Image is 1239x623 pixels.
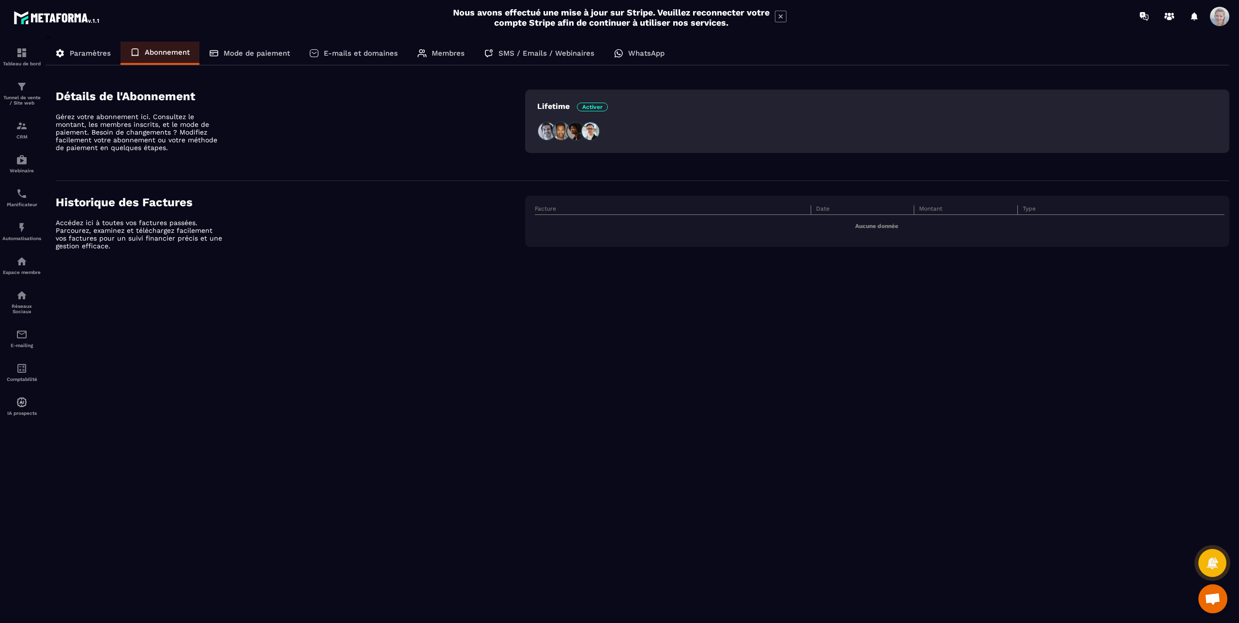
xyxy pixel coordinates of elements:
img: automations [16,154,28,166]
p: E-mailing [2,343,41,348]
h2: Nous avons effectué une mise à jour sur Stripe. Veuillez reconnecter votre compte Stripe afin de ... [453,7,770,28]
a: Ouvrir le chat [1198,584,1227,613]
a: social-networksocial-networkRéseaux Sociaux [2,282,41,321]
img: automations [16,256,28,267]
th: Facture [535,205,811,215]
p: Webinaire [2,168,41,173]
img: automations [16,396,28,408]
a: automationsautomationsEspace membre [2,248,41,282]
p: Comptabilité [2,377,41,382]
a: automationsautomationsWebinaire [2,147,41,181]
h4: Historique des Factures [56,196,525,209]
img: logo [14,9,101,26]
img: automations [16,222,28,233]
p: Lifetime [537,102,608,111]
a: formationformationTunnel de vente / Site web [2,74,41,113]
p: SMS / Emails / Webinaires [499,49,594,58]
span: Activer [577,103,608,111]
th: Date [811,205,914,215]
img: people2 [552,122,571,141]
td: Aucune donnée [535,215,1224,238]
p: Gérez votre abonnement ici. Consultez le montant, les membres inscrits, et le mode de paiement. B... [56,113,225,152]
p: Automatisations [2,236,41,241]
img: formation [16,120,28,132]
p: Planificateur [2,202,41,207]
p: IA prospects [2,410,41,416]
img: accountant [16,363,28,374]
a: emailemailE-mailing [2,321,41,355]
p: Réseaux Sociaux [2,304,41,314]
a: formationformationCRM [2,113,41,147]
img: email [16,329,28,340]
p: CRM [2,134,41,139]
img: people3 [566,122,586,141]
p: WhatsApp [628,49,665,58]
p: Abonnement [145,48,190,57]
p: Tunnel de vente / Site web [2,95,41,106]
img: people4 [581,122,600,141]
th: Montant [914,205,1018,215]
p: Mode de paiement [224,49,290,58]
img: formation [16,81,28,92]
th: Type [1018,205,1225,215]
img: social-network [16,289,28,301]
a: automationsautomationsAutomatisations [2,214,41,248]
p: Espace membre [2,270,41,275]
img: formation [16,47,28,59]
p: E-mails et domaines [324,49,398,58]
p: Paramètres [70,49,111,58]
a: schedulerschedulerPlanificateur [2,181,41,214]
div: > [45,32,1229,279]
p: Accédez ici à toutes vos factures passées. Parcourez, examinez et téléchargez facilement vos fact... [56,219,225,250]
a: accountantaccountantComptabilité [2,355,41,389]
p: Tableau de bord [2,61,41,66]
img: people1 [537,122,557,141]
a: formationformationTableau de bord [2,40,41,74]
p: Membres [432,49,465,58]
img: scheduler [16,188,28,199]
h4: Détails de l'Abonnement [56,90,525,103]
